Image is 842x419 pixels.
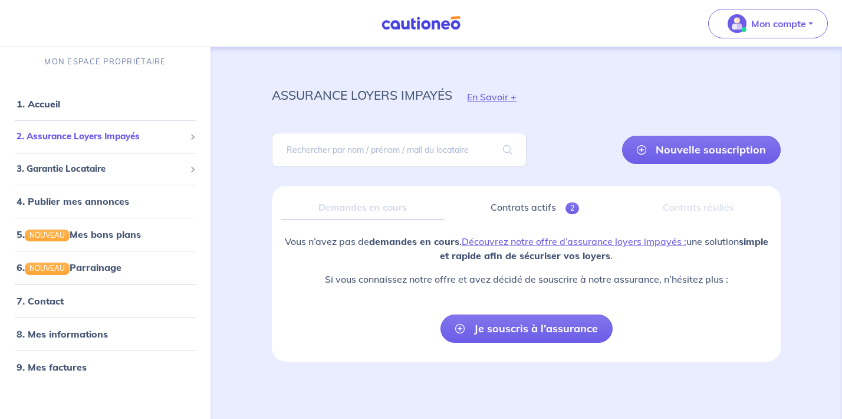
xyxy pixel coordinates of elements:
button: illu_account_valid_menu.svgMon compte [708,9,828,38]
p: Mon compte [751,17,806,31]
img: Cautioneo [377,16,465,31]
a: 1. Accueil [17,98,60,110]
input: Rechercher par nom / prénom / mail du locataire [272,133,527,167]
a: Contrats actifs2 [453,195,616,220]
a: 4. Publier mes annonces [17,195,129,207]
span: search [489,133,527,166]
img: illu_account_valid_menu.svg [728,14,746,33]
a: 8. Mes informations [17,328,108,340]
a: 9. Mes factures [17,361,87,373]
span: 2 [565,202,579,214]
div: 1. Accueil [5,92,206,116]
div: 9. Mes factures [5,355,206,379]
p: assurance loyers impayés [272,84,452,106]
a: Je souscris à l’assurance [440,315,613,343]
span: 3. Garantie Locataire [17,162,185,176]
button: En Savoir + [452,80,531,114]
a: 6.NOUVEAUParrainage [17,261,121,273]
div: 4. Publier mes annonces [5,189,206,213]
div: 2. Assurance Loyers Impayés [5,125,206,148]
div: 5.NOUVEAUMes bons plans [5,222,206,246]
a: Découvrez notre offre d’assurance loyers impayés : [462,235,686,247]
a: 7. Contact [17,295,64,307]
div: 6.NOUVEAUParrainage [5,256,206,279]
div: 3. Garantie Locataire [5,158,206,181]
span: 2. Assurance Loyers Impayés [17,130,185,143]
p: Vous n’avez pas de . une solution . [281,234,771,263]
strong: demandes en cours [369,235,459,247]
p: Si vous connaissez notre offre et avez décidé de souscrire à notre assurance, n’hésitez plus : [281,272,771,286]
div: 7. Contact [5,289,206,313]
div: 8. Mes informations [5,322,206,346]
p: MON ESPACE PROPRIÉTAIRE [44,56,166,67]
a: 5.NOUVEAUMes bons plans [17,228,141,240]
a: Nouvelle souscription [622,136,781,164]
